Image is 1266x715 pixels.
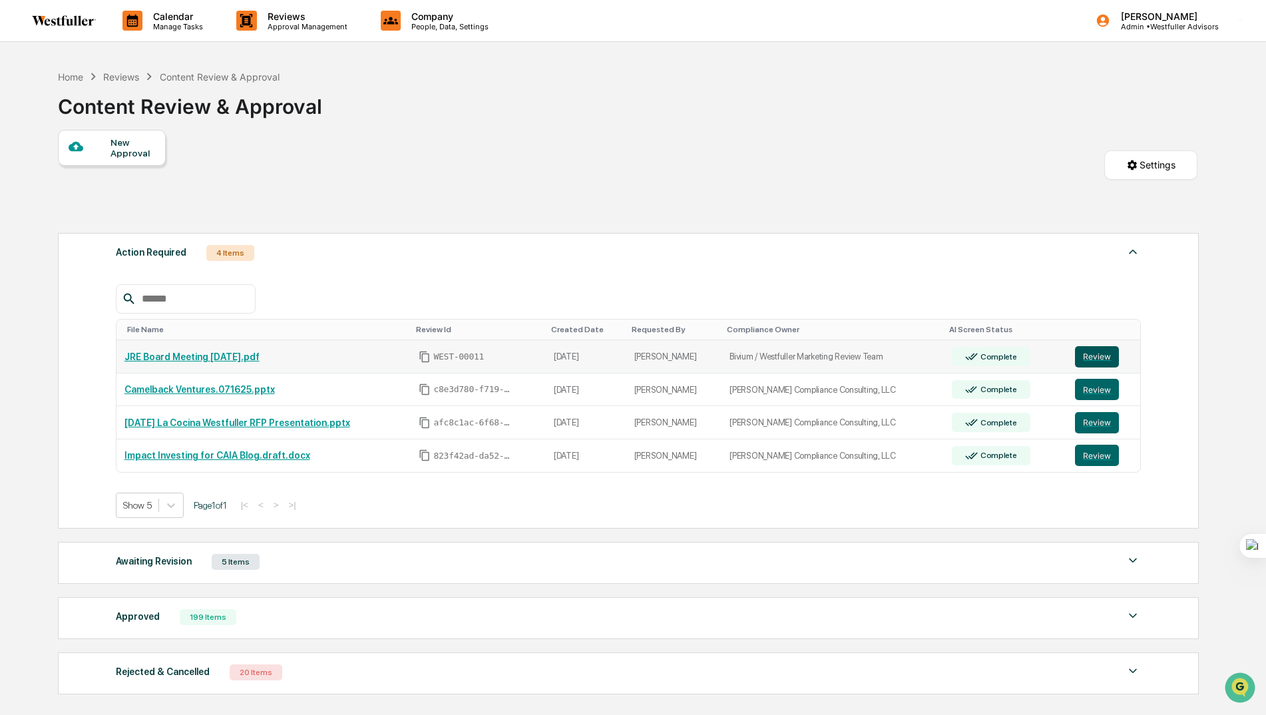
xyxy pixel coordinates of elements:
[132,226,161,236] span: Pylon
[546,406,626,439] td: [DATE]
[27,193,84,206] span: Data Lookup
[13,194,24,205] div: 🔎
[8,188,89,212] a: 🔎Data Lookup
[58,84,322,119] div: Content Review & Approval
[13,102,37,126] img: 1746055101610-c473b297-6a78-478c-a979-82029cc54cd1
[419,417,431,429] span: Copy Id
[103,71,139,83] div: Reviews
[230,664,282,680] div: 20 Items
[433,451,513,461] span: 823f42ad-da52-427a-bdfe-d3b490ef0764
[110,168,165,181] span: Attestations
[45,102,218,115] div: Start new chat
[722,406,944,439] td: [PERSON_NAME] Compliance Consulting, LLC
[254,499,268,511] button: <
[116,608,160,625] div: Approved
[1125,663,1141,679] img: caret
[13,28,242,49] p: How can we help?
[1075,379,1119,400] button: Review
[1075,445,1132,466] a: Review
[1104,150,1197,180] button: Settings
[142,11,210,22] p: Calendar
[284,499,300,511] button: >|
[727,325,939,334] div: Toggle SortBy
[419,383,431,395] span: Copy Id
[257,22,354,31] p: Approval Management
[978,418,1017,427] div: Complete
[722,340,944,373] td: Bivium / Westfuller Marketing Review Team
[1075,412,1132,433] a: Review
[127,325,406,334] div: Toggle SortBy
[626,340,722,373] td: [PERSON_NAME]
[116,553,192,570] div: Awaiting Revision
[433,417,513,428] span: afc8c1ac-6f68-4627-999b-d97b3a6d8081
[626,406,722,439] td: [PERSON_NAME]
[433,352,484,362] span: WEST-00011
[1125,553,1141,569] img: caret
[97,169,107,180] div: 🗄️
[626,373,722,407] td: [PERSON_NAME]
[1075,379,1132,400] a: Review
[194,500,227,511] span: Page 1 of 1
[1075,445,1119,466] button: Review
[1078,325,1135,334] div: Toggle SortBy
[546,340,626,373] td: [DATE]
[58,71,83,83] div: Home
[212,554,260,570] div: 5 Items
[91,162,170,186] a: 🗄️Attestations
[124,352,260,362] a: JRE Board Meeting [DATE].pdf
[546,439,626,472] td: [DATE]
[626,439,722,472] td: [PERSON_NAME]
[1075,346,1132,367] a: Review
[419,449,431,461] span: Copy Id
[124,417,350,428] a: [DATE] La Cocina Westfuller RFP Presentation.pptx
[632,325,716,334] div: Toggle SortBy
[160,71,280,83] div: Content Review & Approval
[978,451,1017,460] div: Complete
[94,225,161,236] a: Powered byPylon
[27,168,86,181] span: Preclearance
[551,325,621,334] div: Toggle SortBy
[13,169,24,180] div: 🖐️
[978,385,1017,394] div: Complete
[1110,22,1219,31] p: Admin • Westfuller Advisors
[1110,11,1219,22] p: [PERSON_NAME]
[8,162,91,186] a: 🖐️Preclearance
[401,11,495,22] p: Company
[722,439,944,472] td: [PERSON_NAME] Compliance Consulting, LLC
[433,384,513,395] span: c8e3d780-f719-41d7-84c3-a659409448a4
[142,22,210,31] p: Manage Tasks
[45,115,168,126] div: We're available if you need us!
[180,609,236,625] div: 199 Items
[1223,671,1259,707] iframe: Open customer support
[116,663,210,680] div: Rejected & Cancelled
[237,499,252,511] button: |<
[1075,346,1119,367] button: Review
[546,373,626,407] td: [DATE]
[416,325,540,334] div: Toggle SortBy
[419,351,431,363] span: Copy Id
[124,450,310,461] a: Impact Investing for CAIA Blog.draft.docx
[401,22,495,31] p: People, Data, Settings
[722,373,944,407] td: [PERSON_NAME] Compliance Consulting, LLC
[116,244,186,261] div: Action Required
[1125,244,1141,260] img: caret
[110,137,155,158] div: New Approval
[1075,412,1119,433] button: Review
[257,11,354,22] p: Reviews
[1125,608,1141,624] img: caret
[32,15,96,26] img: logo
[124,384,275,395] a: Camelback Ventures.071625.pptx
[206,245,254,261] div: 4 Items
[978,352,1017,361] div: Complete
[226,106,242,122] button: Start new chat
[270,499,283,511] button: >
[949,325,1062,334] div: Toggle SortBy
